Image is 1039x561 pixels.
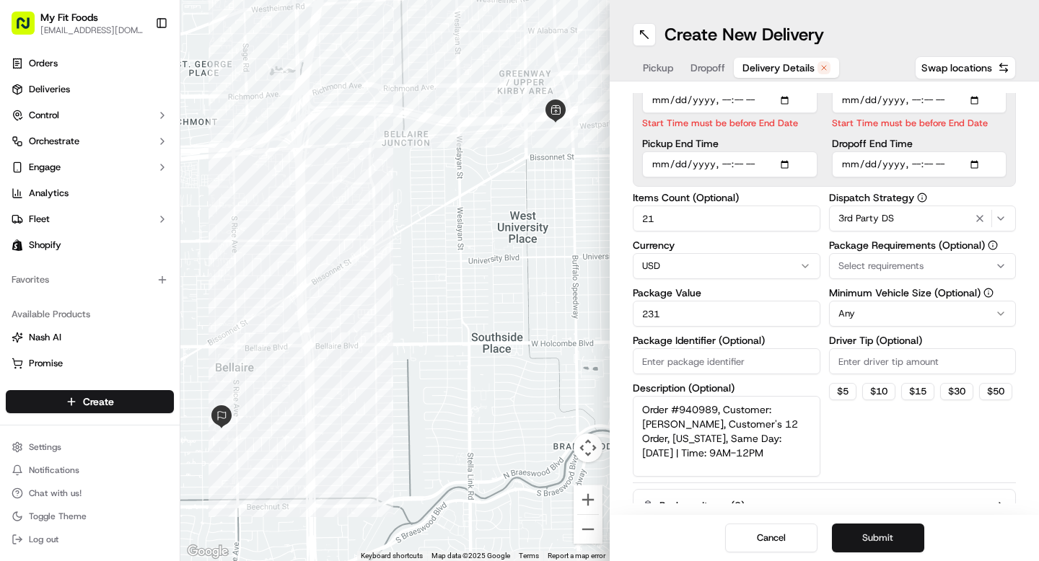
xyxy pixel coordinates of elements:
[917,193,927,203] button: Dispatch Strategy
[14,138,40,164] img: 1736555255976-a54dd68f-1ca7-489b-9aae-adbdc363a1c4
[6,234,174,257] a: Shopify
[6,104,174,127] button: Control
[659,498,745,513] label: Package Items ( 3 )
[45,262,154,274] span: Wisdom [PERSON_NAME]
[633,335,820,345] label: Package Identifier (Optional)
[165,262,194,274] span: [DATE]
[136,322,232,337] span: API Documentation
[144,358,175,368] span: Pylon
[14,249,38,277] img: Wisdom Oko
[6,483,174,503] button: Chat with us!
[29,109,59,122] span: Control
[6,303,174,326] div: Available Products
[40,10,98,25] button: My Fit Foods
[633,348,820,374] input: Enter package identifier
[29,135,79,148] span: Orchestrate
[665,23,824,46] h1: Create New Delivery
[633,383,820,393] label: Description (Optional)
[633,288,820,298] label: Package Value
[829,348,1017,374] input: Enter driver tip amount
[83,394,114,409] span: Create
[633,396,820,477] textarea: Order #940989, Customer: [PERSON_NAME], Customer's 12 Order, [US_STATE], Same Day: [DATE] | Time:...
[29,224,40,236] img: 1736555255976-a54dd68f-1ca7-489b-9aae-adbdc363a1c4
[862,383,895,400] button: $10
[829,383,856,400] button: $5
[14,324,26,335] div: 📗
[6,6,149,40] button: My Fit Foods[EMAIL_ADDRESS][DOMAIN_NAME]
[12,357,168,370] a: Promise
[6,52,174,75] a: Orders
[38,93,260,108] input: Got a question? Start typing here...
[29,511,87,522] span: Toggle Theme
[838,212,894,225] span: 3rd Party DS
[829,240,1017,250] label: Package Requirements (Optional)
[6,326,174,349] button: Nash AI
[29,57,58,70] span: Orders
[574,485,602,514] button: Zoom in
[157,224,162,235] span: •
[6,182,174,205] a: Analytics
[165,224,194,235] span: [DATE]
[29,322,110,337] span: Knowledge Base
[643,61,673,75] span: Pickup
[65,152,198,164] div: We're available if you need us!
[633,193,820,203] label: Items Count (Optional)
[184,542,232,561] img: Google
[832,524,924,552] button: Submit
[29,83,70,96] span: Deliveries
[29,239,61,252] span: Shopify
[6,437,174,457] button: Settings
[829,288,1017,298] label: Minimum Vehicle Size (Optional)
[574,433,602,462] button: Map camera controls
[988,240,998,250] button: Package Requirements (Optional)
[14,14,43,43] img: Nash
[245,142,263,159] button: Start new chat
[102,357,175,368] a: Powered byPylon
[29,263,40,275] img: 1736555255976-a54dd68f-1ca7-489b-9aae-adbdc363a1c4
[691,61,725,75] span: Dropoff
[519,552,539,560] a: Terms (opens in new tab)
[14,187,97,199] div: Past conversations
[725,524,817,552] button: Cancel
[6,78,174,101] a: Deliveries
[6,352,174,375] button: Promise
[6,506,174,526] button: Toggle Theme
[633,240,820,250] label: Currency
[6,156,174,179] button: Engage
[30,138,56,164] img: 8571987876998_91fb9ceb93ad5c398215_72.jpg
[29,464,79,476] span: Notifications
[829,193,1017,203] label: Dispatch Strategy
[6,529,174,549] button: Log out
[940,383,973,400] button: $30
[361,551,423,561] button: Keyboard shortcuts
[65,138,237,152] div: Start new chat
[29,441,61,453] span: Settings
[12,239,23,251] img: Shopify logo
[224,185,263,202] button: See all
[12,331,168,344] a: Nash AI
[116,317,237,343] a: 💻API Documentation
[921,61,992,75] span: Swap locations
[184,542,232,561] a: Open this area in Google Maps (opens a new window)
[29,161,61,174] span: Engage
[6,130,174,153] button: Orchestrate
[574,515,602,544] button: Zoom out
[431,552,510,560] span: Map data ©2025 Google
[642,116,817,130] p: Start Time must be before End Date
[157,262,162,274] span: •
[40,25,144,36] button: [EMAIL_ADDRESS][DOMAIN_NAME]
[6,390,174,413] button: Create
[548,552,605,560] a: Report a map error
[983,288,994,298] button: Minimum Vehicle Size (Optional)
[6,208,174,231] button: Fleet
[6,460,174,480] button: Notifications
[832,138,1007,149] label: Dropoff End Time
[14,58,263,81] p: Welcome 👋
[979,383,1012,400] button: $50
[29,534,58,545] span: Log out
[29,213,50,226] span: Fleet
[45,224,154,235] span: Wisdom [PERSON_NAME]
[915,56,1016,79] button: Swap locations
